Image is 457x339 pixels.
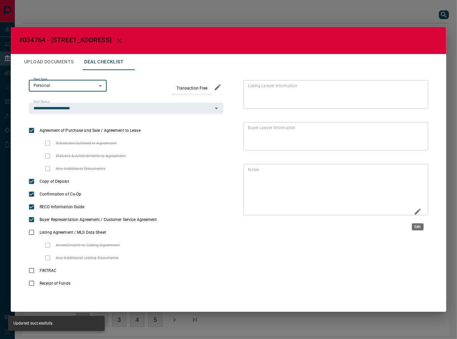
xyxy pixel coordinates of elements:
[248,167,409,212] textarea: text field
[212,104,221,113] button: Open
[248,83,421,106] textarea: text field
[212,81,223,93] button: edit
[38,217,159,223] span: Buyer Representation Agreement / Customer Service Agreement
[38,229,108,235] span: Listing Agreement / MLS Data Sheet
[412,223,424,230] div: Edit
[54,255,120,261] span: Any Additional Listing Documents
[34,77,47,81] label: Deal Type
[38,204,86,210] span: RECO Information Guide
[29,80,107,92] div: Personal
[54,166,107,172] span: Any Additional Documents
[38,178,71,184] span: Copy of Deposit
[38,191,83,197] span: Confirmation of Co-Op
[54,140,118,146] span: Schedules Outlined in Agreement
[79,54,129,70] button: Deal Checklist
[19,54,79,70] button: Upload Documents
[412,206,423,219] button: Edit
[13,318,54,329] div: Updated successfully.
[34,100,49,104] label: Deal Status
[38,280,72,286] span: Receipt of Funds
[54,153,128,159] span: Waivers & Amendments to Agreement
[38,268,58,274] span: FINTRAC
[248,125,421,148] textarea: text field
[38,127,142,133] span: Agreement of Purchase and Sale / Agreement to Lease
[19,36,111,44] span: #034764 - [STREET_ADDRESS]
[54,242,122,248] span: Amendments to Listing Agreement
